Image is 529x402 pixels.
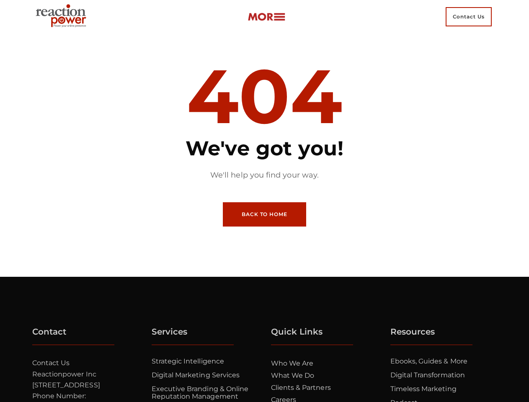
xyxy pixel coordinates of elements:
[390,357,467,365] a: Ebooks, Guides & More
[152,327,234,345] h5: Services
[152,357,224,365] a: Strategic Intelligence
[242,212,287,217] span: Back to Home
[390,327,473,345] h5: Resources
[390,385,457,393] a: Timeless Marketing
[152,371,240,379] a: Digital Marketing Services
[152,385,249,400] a: Executive Branding & Online Reputation Management
[271,371,315,379] a: What we do
[32,359,70,367] a: Contact Us
[32,327,115,345] h5: Contact
[32,2,93,32] img: Executive Branding | Personal Branding Agency
[271,384,331,392] a: Clients & Partners
[152,136,378,161] h1: We've got you!
[152,59,378,134] strong: 404
[271,359,314,367] a: Who we are
[271,327,354,345] h5: Quick Links
[189,169,340,182] p: We'll help you find your way.
[390,371,465,379] a: Digital Transformation
[223,202,306,227] a: Back to Home
[248,12,285,22] img: more-btn.png
[446,7,492,26] span: Contact Us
